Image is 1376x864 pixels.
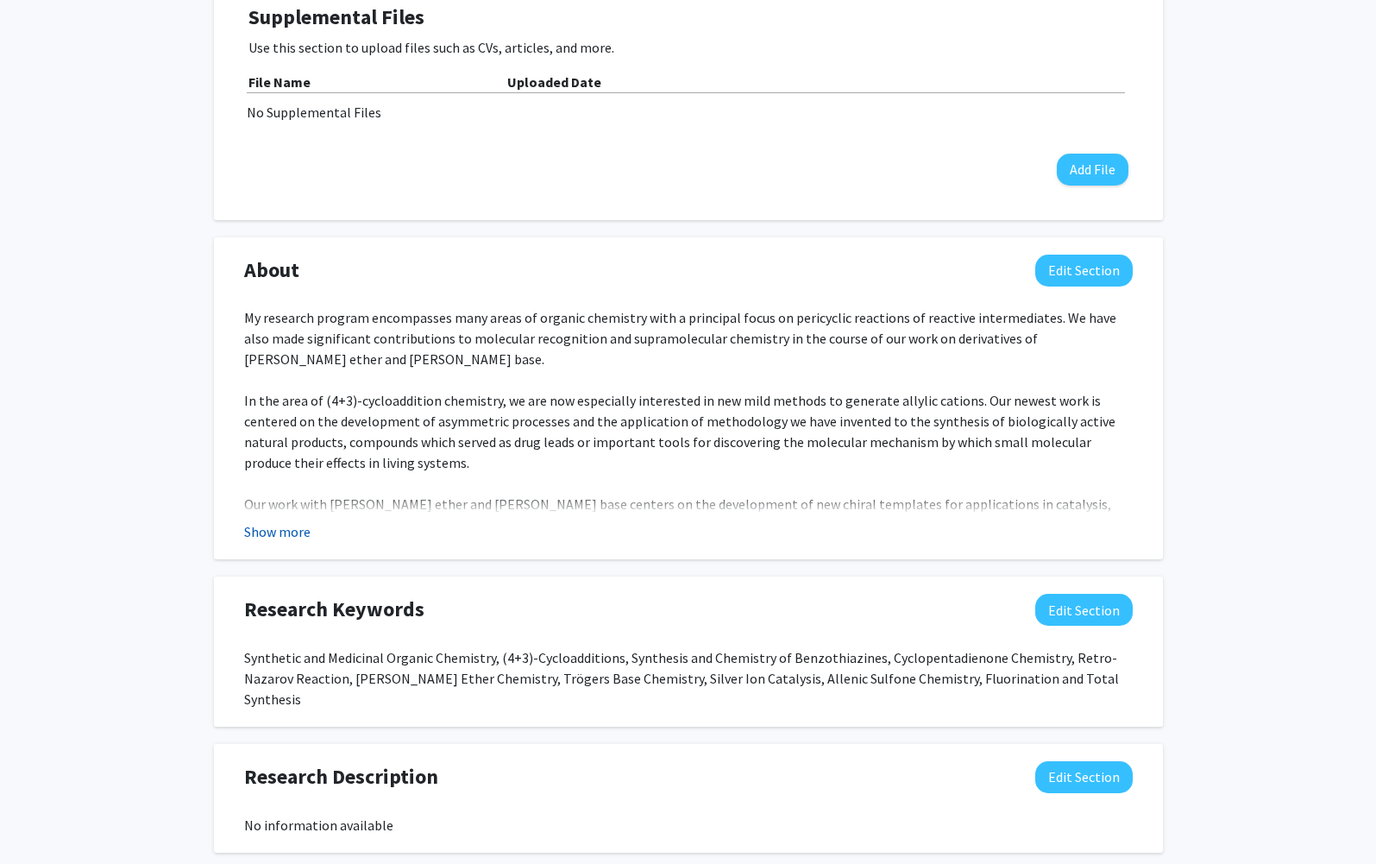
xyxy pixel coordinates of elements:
span: Research Keywords [244,594,424,625]
iframe: Chat [13,786,73,851]
button: Edit Research Description [1035,761,1133,793]
button: Show more [244,521,311,542]
b: Uploaded Date [507,73,601,91]
button: Edit Research Keywords [1035,594,1133,626]
div: My research program encompasses many areas of organic chemistry with a principal focus on pericyc... [244,307,1133,722]
span: Research Description [244,761,438,792]
div: Synthetic and Medicinal Organic Chemistry, (4+3)-Cycloadditions, Synthesis and Chemistry of Benzo... [244,647,1133,709]
div: No Supplemental Files [247,102,1130,123]
h4: Supplemental Files [248,5,1128,30]
button: Edit About [1035,255,1133,287]
p: Use this section to upload files such as CVs, articles, and more. [248,37,1128,58]
div: No information available [244,815,1133,836]
button: Add File [1057,154,1128,186]
span: About [244,255,299,286]
b: File Name [248,73,311,91]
